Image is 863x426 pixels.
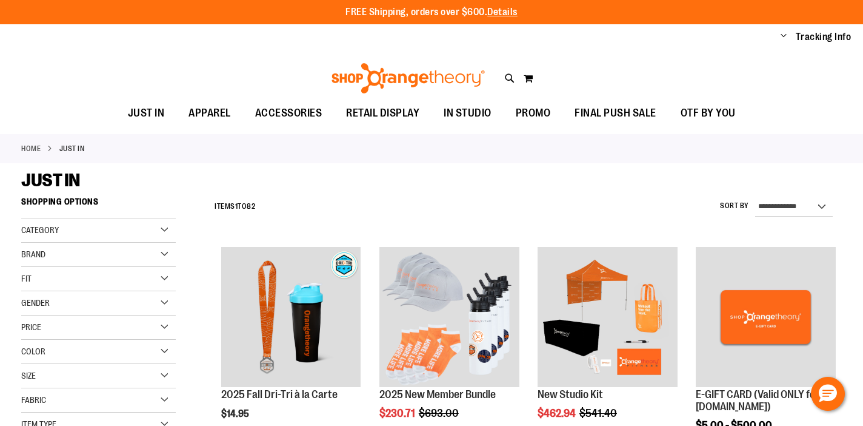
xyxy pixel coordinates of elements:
a: E-GIFT CARD (Valid ONLY for [DOMAIN_NAME]) [696,388,819,413]
a: FINAL PUSH SALE [562,100,668,127]
span: Brand [21,249,45,259]
span: $462.94 [538,407,578,419]
span: Fit [21,274,32,283]
button: Account menu [781,31,787,43]
span: $14.95 [221,408,251,419]
span: $541.40 [579,407,619,419]
a: Details [487,7,518,18]
span: Color [21,347,45,356]
a: Tracking Info [796,30,851,44]
span: APPAREL [188,100,231,127]
img: 2025 Fall Dri-Tri à la Carte [221,247,361,387]
span: JUST IN [128,100,165,127]
img: 2025 New Member Bundle [379,247,519,387]
strong: Shopping Options [21,191,176,218]
a: PROMO [504,100,563,127]
a: APPAREL [176,100,243,127]
span: $230.71 [379,407,417,419]
span: ACCESSORIES [255,100,322,127]
span: Gender [21,298,50,308]
img: Shop Orangetheory [330,63,487,93]
button: Hello, have a question? Let’s chat. [811,377,845,411]
span: $693.00 [419,407,461,419]
a: 2025 Fall Dri-Tri à la Carte [221,388,338,401]
label: Sort By [720,201,749,211]
strong: JUST IN [59,143,85,154]
a: RETAIL DISPLAY [334,100,431,127]
span: RETAIL DISPLAY [346,100,419,127]
span: Category [21,225,59,235]
span: Price [21,322,41,332]
a: Home [21,143,41,154]
a: New Studio Kit [538,388,603,401]
span: 1 [235,202,238,211]
span: 82 [247,202,255,211]
span: Fabric [21,395,46,405]
span: IN STUDIO [444,100,491,127]
span: Size [21,371,36,380]
span: JUST IN [21,170,80,191]
a: New Studio Kit [538,247,678,389]
a: OTF BY YOU [668,100,748,127]
a: E-GIFT CARD (Valid ONLY for ShopOrangetheory.com) [696,247,836,389]
a: IN STUDIO [431,100,504,127]
a: ACCESSORIES [243,100,335,127]
span: OTF BY YOU [681,100,736,127]
p: FREE Shipping, orders over $600. [345,5,518,19]
img: E-GIFT CARD (Valid ONLY for ShopOrangetheory.com) [696,247,836,387]
a: 2025 Fall Dri-Tri à la Carte [221,247,361,389]
a: 2025 New Member Bundle [379,247,519,389]
h2: Items to [215,197,255,216]
span: PROMO [516,100,551,127]
span: FINAL PUSH SALE [575,100,656,127]
a: 2025 New Member Bundle [379,388,496,401]
a: JUST IN [116,100,177,127]
img: New Studio Kit [538,247,678,387]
